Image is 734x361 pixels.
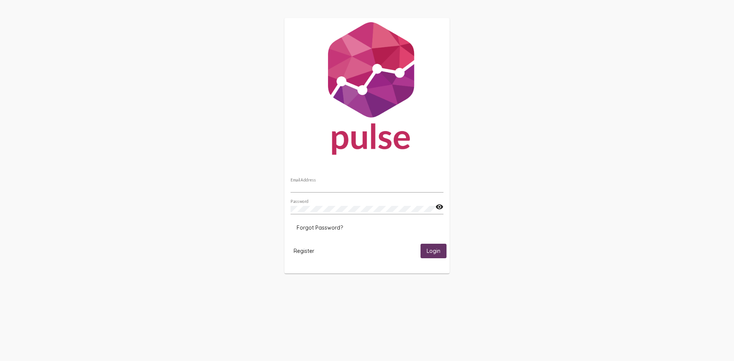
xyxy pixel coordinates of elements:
[284,18,450,162] img: Pulse For Good Logo
[297,224,343,231] span: Forgot Password?
[435,202,443,212] mat-icon: visibility
[427,248,440,255] span: Login
[421,244,447,258] button: Login
[294,248,314,254] span: Register
[287,244,320,258] button: Register
[291,221,349,235] button: Forgot Password?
